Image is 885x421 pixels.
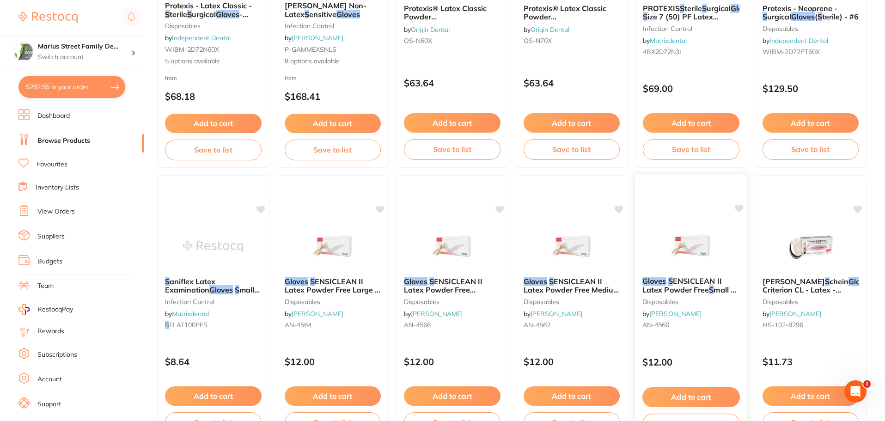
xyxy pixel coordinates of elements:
span: ENSICLEAN II Latex Powder Free Large x 100 [285,277,380,303]
a: Favourites [37,160,67,169]
button: Add to cart [642,387,740,407]
b: Henry Schein Gloves - Criterion CL - Latex - Non Sterile - Powder Free - Small, 100-Pack [763,277,859,294]
b: PROTEXIS Sterile Surgical Gloves Size 7 (50) PF Latex Classic [643,4,739,21]
a: Inventory Lists [36,183,79,192]
small: infection control [285,22,381,30]
span: AN-4560 [642,321,670,329]
img: Henry Schein Gloves - Criterion CL - Latex - Non Sterile - Powder Free - Small, 100-Pack [781,224,841,270]
a: [PERSON_NAME] [769,310,821,318]
b: Protexis® Latex Classic Powder Free Surgical Gloves - Cream - 6.0 [404,4,500,21]
a: Dashboard [37,111,70,121]
span: by [404,25,450,34]
span: urgical [707,4,731,13]
span: AN-4564 [285,321,311,329]
b: Protexis® Latex Classic Powder Free Surgical Gloves - Cream - 7.0 [524,4,620,21]
small: disposables [165,22,262,30]
b: Gloves SENSICLEAN II Latex Powder Free Extra Small x 100 [404,277,500,294]
em: S [165,10,170,19]
p: $63.64 [524,78,620,88]
img: RestocqPay [18,304,30,315]
a: Origin Dental [411,25,450,34]
span: Protexis® Latex Classic Powder Free [524,4,606,30]
small: disposables [285,298,381,305]
span: ize 7 (50) PF Latex Classic [643,12,719,30]
span: [PERSON_NAME] Non-Latex [285,1,366,18]
p: $12.00 [524,356,620,367]
a: Team [37,281,54,291]
img: Marius Street Family Dental [14,43,33,61]
a: [PERSON_NAME] [292,34,343,42]
a: Budgets [37,257,62,266]
span: [PERSON_NAME] [763,277,825,286]
em: S [310,277,315,286]
em: S [702,4,707,13]
span: mall x 100 [642,285,736,303]
b: Protexis - Latex Classic - Sterile Surgical Gloves - Cream [165,1,262,18]
a: Independent Dental [172,34,231,42]
span: urgical [543,21,568,30]
span: PROTEXIS [643,4,680,13]
span: by [404,310,463,318]
small: disposables [763,298,859,305]
p: $129.50 [763,83,859,94]
em: S [709,285,714,294]
span: aniflex Latex Examination [165,277,215,294]
span: - Criterion CL - Latex - Non [763,277,875,303]
iframe: Intercom live chat [844,380,867,403]
span: ( [815,12,818,21]
span: 5 options available [165,57,262,66]
a: [PERSON_NAME] [292,310,343,318]
em: Gloves [791,12,815,21]
em: Gloves [848,277,872,286]
a: Subscriptions [37,350,77,360]
small: disposables [763,25,859,32]
a: Support [37,400,61,409]
a: Account [37,375,62,384]
p: $12.00 [642,357,740,367]
span: ENSICLEAN II Latex Powder Free Extra [404,277,482,303]
span: ensitive [309,10,336,19]
a: Origin Dental [531,25,569,34]
em: S [165,321,169,329]
button: Save to list [404,139,500,159]
em: S [643,12,647,21]
span: Protexis - Neoprene - [763,4,837,13]
b: Gloves SENSICLEAN II Latex Powder Free Medium x 100 [524,277,620,294]
span: OS-N60X [404,37,432,45]
button: Add to cart [524,386,620,406]
button: Add to cart [285,114,381,133]
em: S [235,285,239,294]
em: S [825,277,830,286]
p: $168.41 [285,91,381,102]
span: AN-4566 [404,321,431,329]
span: OS-N70X [524,37,552,45]
b: Gloves SENSICLEAN II Latex Powder Free Small x 100 [642,277,740,294]
em: Gloves [216,10,239,19]
span: terile [170,10,187,19]
span: by [524,25,569,34]
span: terile) - #6 [822,12,859,21]
button: $282.55 in your order [18,76,125,98]
p: $68.18 [165,91,262,102]
a: Rewards [37,327,64,336]
button: Save to list [763,139,859,159]
p: $12.00 [285,356,381,367]
img: Gloves SENSICLEAN II Latex Powder Free Small x 100 [661,223,721,269]
img: Saniflex Latex Examination Gloves Small (100) Powder Free [183,224,243,270]
small: disposables [642,298,740,305]
a: [PERSON_NAME] [649,310,702,318]
small: disposables [404,298,500,305]
span: ENSICLEAN II Latex Powder Free [642,276,722,294]
span: terile - Powder Free - [781,294,855,303]
span: from [285,74,297,81]
a: Matrixdental [650,37,687,45]
button: Add to cart [763,113,859,133]
button: Save to list [643,139,739,159]
em: Gloves [524,277,547,286]
p: $12.00 [404,356,500,367]
a: RestocqPay [18,304,73,315]
span: by [285,310,343,318]
span: Protexis® Latex Classic Powder Free [404,4,487,30]
span: terile [684,4,702,13]
button: Add to cart [643,113,739,133]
